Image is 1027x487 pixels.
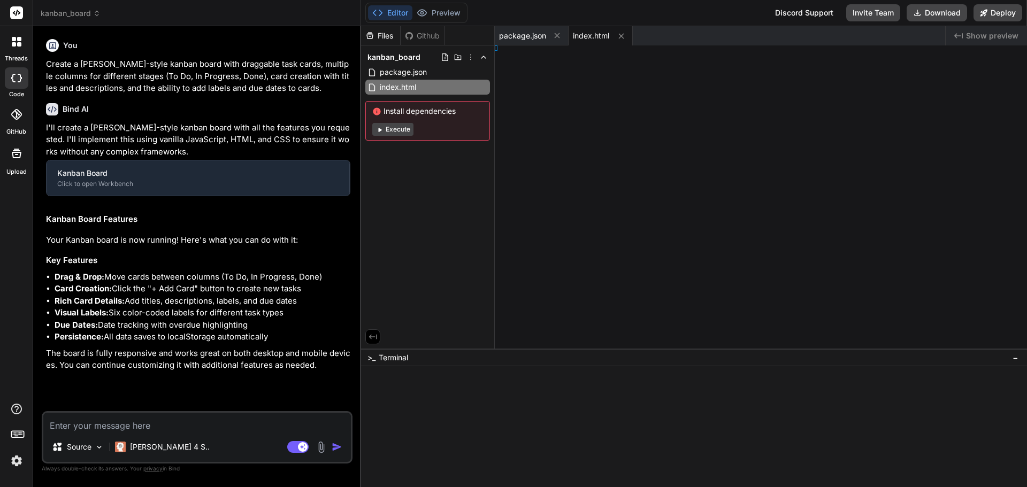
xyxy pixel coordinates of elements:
[846,4,900,21] button: Invite Team
[55,307,350,319] li: Six color-coded labels for different task types
[130,442,210,452] p: [PERSON_NAME] 4 S..
[55,319,350,331] li: Date tracking with overdue highlighting
[573,30,609,41] span: index.html
[143,465,163,471] span: privacy
[367,352,375,363] span: >_
[46,213,350,226] h2: Kanban Board Features
[379,352,408,363] span: Terminal
[6,127,26,136] label: GitHub
[46,234,350,246] p: Your Kanban board is now running! Here's what you can do with it:
[966,30,1018,41] span: Show preview
[5,54,28,63] label: threads
[55,295,350,307] li: Add titles, descriptions, labels, and due dates
[1013,352,1018,363] span: −
[57,180,339,188] div: Click to open Workbench
[379,66,428,79] span: package.json
[63,40,78,51] h6: You
[401,30,444,41] div: Github
[412,5,465,20] button: Preview
[974,4,1022,21] button: Deploy
[57,168,339,179] div: Kanban Board
[55,272,104,282] strong: Drag & Drop:
[1010,349,1021,366] button: −
[55,331,104,342] strong: Persistence:
[769,4,840,21] div: Discord Support
[95,443,104,452] img: Pick Models
[315,441,327,453] img: attachment
[367,52,420,63] span: kanban_board
[55,283,112,293] strong: Card Creation:
[47,160,349,196] button: Kanban BoardClick to open Workbench
[46,122,350,158] p: I'll create a [PERSON_NAME]-style kanban board with all the features you requested. I'll implemen...
[55,307,109,318] strong: Visual Labels:
[7,452,26,470] img: settings
[55,271,350,283] li: Move cards between columns (To Do, In Progress, Done)
[372,106,483,117] span: Install dependencies
[46,347,350,372] p: The board is fully responsive and works great on both desktop and mobile devices. You can continu...
[55,320,98,330] strong: Due Dates:
[361,30,400,41] div: Files
[55,331,350,343] li: All data saves to localStorage automatically
[46,254,350,267] h3: Key Features
[42,463,352,474] p: Always double-check its answers. Your in Bind
[907,4,967,21] button: Download
[9,90,24,99] label: code
[372,123,413,136] button: Execute
[6,167,27,176] label: Upload
[46,58,350,95] p: Create a [PERSON_NAME]-style kanban board with draggable task cards, multiple columns for differe...
[379,81,417,94] span: index.html
[55,283,350,295] li: Click the "+ Add Card" button to create new tasks
[63,104,89,114] h6: Bind AI
[67,442,91,452] p: Source
[115,442,126,452] img: Claude 4 Sonnet
[332,442,342,452] img: icon
[368,5,412,20] button: Editor
[499,30,546,41] span: package.json
[41,8,101,19] span: kanban_board
[55,296,125,306] strong: Rich Card Details:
